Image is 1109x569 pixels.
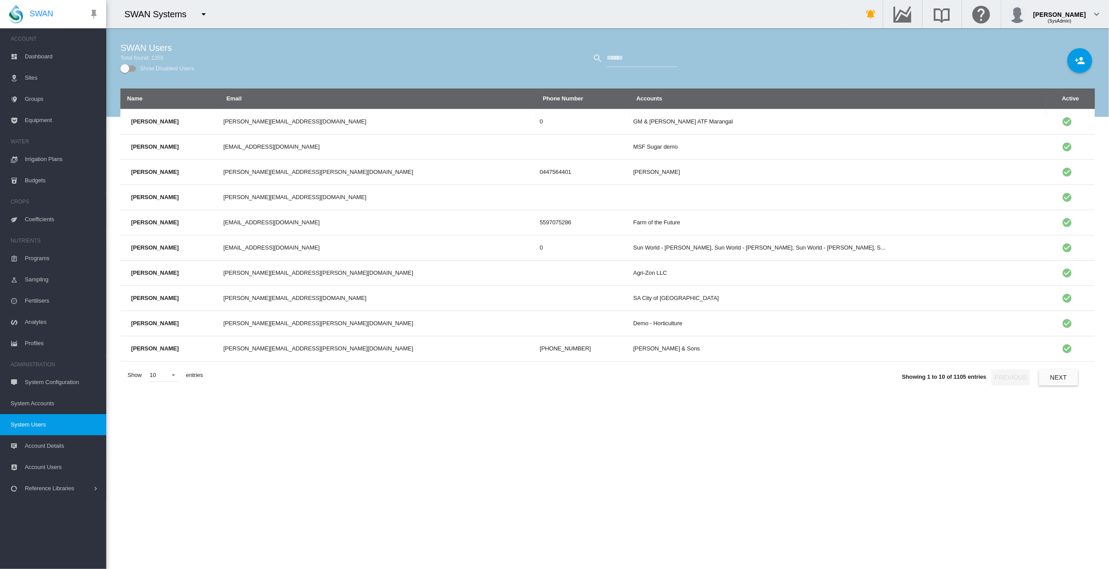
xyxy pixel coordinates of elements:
[630,134,1047,159] td: MSF Sugar demo
[120,54,150,61] span: Total found:
[25,67,99,88] span: Sites
[25,269,99,290] span: Sampling
[120,235,220,260] td: [PERSON_NAME]
[630,311,1047,336] td: Demo - Horticulture
[89,9,99,19] md-icon: icon-pin
[220,109,537,134] td: [PERSON_NAME][EMAIL_ADDRESS][DOMAIN_NAME]
[1062,167,1072,177] md-icon: icon-checkbox-marked-circle
[630,159,1047,185] td: [PERSON_NAME]
[120,285,1095,311] tr: [PERSON_NAME] [PERSON_NAME][EMAIL_ADDRESS][DOMAIN_NAME] SA City of [GEOGRAPHIC_DATA] icon-checkbo...
[120,109,1095,134] tr: [PERSON_NAME] [PERSON_NAME][EMAIL_ADDRESS][DOMAIN_NAME] 0 GM & [PERSON_NAME] ATF Marangal icon-ch...
[25,457,99,478] span: Account Users
[120,42,172,54] span: SWAN Users
[120,260,220,285] td: [PERSON_NAME]
[1062,192,1072,203] md-icon: icon-checkbox-marked-circle
[120,159,1095,185] tr: [PERSON_NAME] [PERSON_NAME][EMAIL_ADDRESS][PERSON_NAME][DOMAIN_NAME] 0447564401 [PERSON_NAME] ico...
[11,393,99,414] span: System Accounts
[991,369,1030,385] button: Previous
[220,185,537,210] td: [PERSON_NAME][EMAIL_ADDRESS][DOMAIN_NAME]
[25,372,99,393] span: System Configuration
[120,311,1095,336] tr: [PERSON_NAME] [PERSON_NAME][EMAIL_ADDRESS][PERSON_NAME][DOMAIN_NAME] Demo - Horticulture icon-che...
[120,62,194,75] md-switch: Show Disabled Users
[630,109,1047,134] td: GM & [PERSON_NAME] ATF Marangal
[1062,268,1072,278] md-icon: icon-checkbox-marked-circle
[630,210,1047,235] td: Farm of the Future
[1062,343,1072,354] md-icon: icon-checkbox-marked-circle
[151,54,164,61] span: 1355
[536,210,630,235] td: 5597075286
[971,9,992,19] md-icon: Click here for help
[11,234,99,248] span: NUTRIENTS
[630,88,1047,109] th: Accounts
[1062,217,1072,228] md-icon: icon-checkbox-marked-circle
[150,372,156,378] div: 10
[11,358,99,372] span: ADMINISTRATION
[902,374,986,381] span: Showing 1 to 10 of 1105 entries
[11,195,99,209] span: CROPS
[1062,293,1072,304] md-icon: icon-checkbox-marked-circle
[120,185,1095,210] tr: [PERSON_NAME] [PERSON_NAME][EMAIL_ADDRESS][DOMAIN_NAME] icon-checkbox-marked-circle
[220,159,537,185] td: [PERSON_NAME][EMAIL_ADDRESS][PERSON_NAME][DOMAIN_NAME]
[1091,9,1102,19] md-icon: icon-chevron-down
[127,95,143,102] a: Name
[120,336,220,361] td: [PERSON_NAME]
[630,336,1047,361] td: [PERSON_NAME] & Sons
[195,5,213,23] button: icon-menu-down
[536,109,630,134] td: 0
[592,53,603,64] md-icon: Search by keyword
[1048,19,1071,23] span: (SysAdmin)
[536,159,630,185] td: 0447564401
[25,333,99,354] span: Profiles
[120,210,220,235] td: [PERSON_NAME]
[536,88,630,109] th: Phone Number
[1062,142,1072,152] md-icon: icon-checkbox-marked-circle
[536,336,630,361] td: [PHONE_NUMBER]
[120,109,220,134] td: [PERSON_NAME]
[25,88,99,110] span: Groups
[124,368,145,383] span: Show
[9,5,23,23] img: SWAN-Landscape-Logo-Colour-drop.png
[866,9,877,19] md-icon: icon-bell-ring
[120,285,220,311] td: [PERSON_NAME]
[536,235,630,260] td: 0
[630,235,1047,260] td: Sun World - [PERSON_NAME], Sun World - [PERSON_NAME], Sun World - [PERSON_NAME], S...
[220,134,537,159] td: [EMAIL_ADDRESS][DOMAIN_NAME]
[120,210,1095,235] tr: [PERSON_NAME] [EMAIL_ADDRESS][DOMAIN_NAME] 5597075286 Farm of the Future icon-checkbox-marked-circle
[25,209,99,230] span: Coefficients
[120,134,220,159] td: [PERSON_NAME]
[220,336,537,361] td: [PERSON_NAME][EMAIL_ADDRESS][PERSON_NAME][DOMAIN_NAME]
[220,311,537,336] td: [PERSON_NAME][EMAIL_ADDRESS][PERSON_NAME][DOMAIN_NAME]
[120,311,220,336] td: [PERSON_NAME]
[227,95,242,102] a: Email
[25,149,99,170] span: Irrigation Plans
[220,210,537,235] td: [EMAIL_ADDRESS][DOMAIN_NAME]
[182,368,206,383] span: entries
[25,478,92,499] span: Reference Libraries
[11,414,99,435] span: System Users
[124,8,194,20] div: SWAN Systems
[220,285,537,311] td: [PERSON_NAME][EMAIL_ADDRESS][DOMAIN_NAME]
[25,46,99,67] span: Dashboard
[1039,369,1078,385] button: Next
[25,170,99,191] span: Budgets
[30,8,53,19] span: SWAN
[892,9,913,19] md-icon: Go to the Data Hub
[25,435,99,457] span: Account Details
[1067,48,1092,73] button: Add NEW User to SWAN
[862,5,880,23] button: icon-bell-ring
[25,290,99,311] span: Fertilisers
[630,260,1047,285] td: Agri-Zon LLC
[1009,5,1026,23] img: profile.jpg
[120,185,220,210] td: [PERSON_NAME]
[1062,242,1072,253] md-icon: icon-checkbox-marked-circle
[1074,55,1085,66] md-icon: icon-account-plus
[120,134,1095,159] tr: [PERSON_NAME] [EMAIL_ADDRESS][DOMAIN_NAME] MSF Sugar demo icon-checkbox-marked-circle
[25,110,99,131] span: Equipment
[630,285,1047,311] td: SA City of [GEOGRAPHIC_DATA]
[931,9,953,19] md-icon: Search the knowledge base
[120,260,1095,285] tr: [PERSON_NAME] [PERSON_NAME][EMAIL_ADDRESS][PERSON_NAME][DOMAIN_NAME] Agri-Zon LLC icon-checkbox-m...
[120,336,1095,361] tr: [PERSON_NAME] [PERSON_NAME][EMAIL_ADDRESS][PERSON_NAME][DOMAIN_NAME] [PHONE_NUMBER] [PERSON_NAME]...
[220,235,537,260] td: [EMAIL_ADDRESS][DOMAIN_NAME]
[120,235,1095,260] tr: [PERSON_NAME] [EMAIL_ADDRESS][DOMAIN_NAME] 0 Sun World - [PERSON_NAME], Sun World - [PERSON_NAME]...
[198,9,209,19] md-icon: icon-menu-down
